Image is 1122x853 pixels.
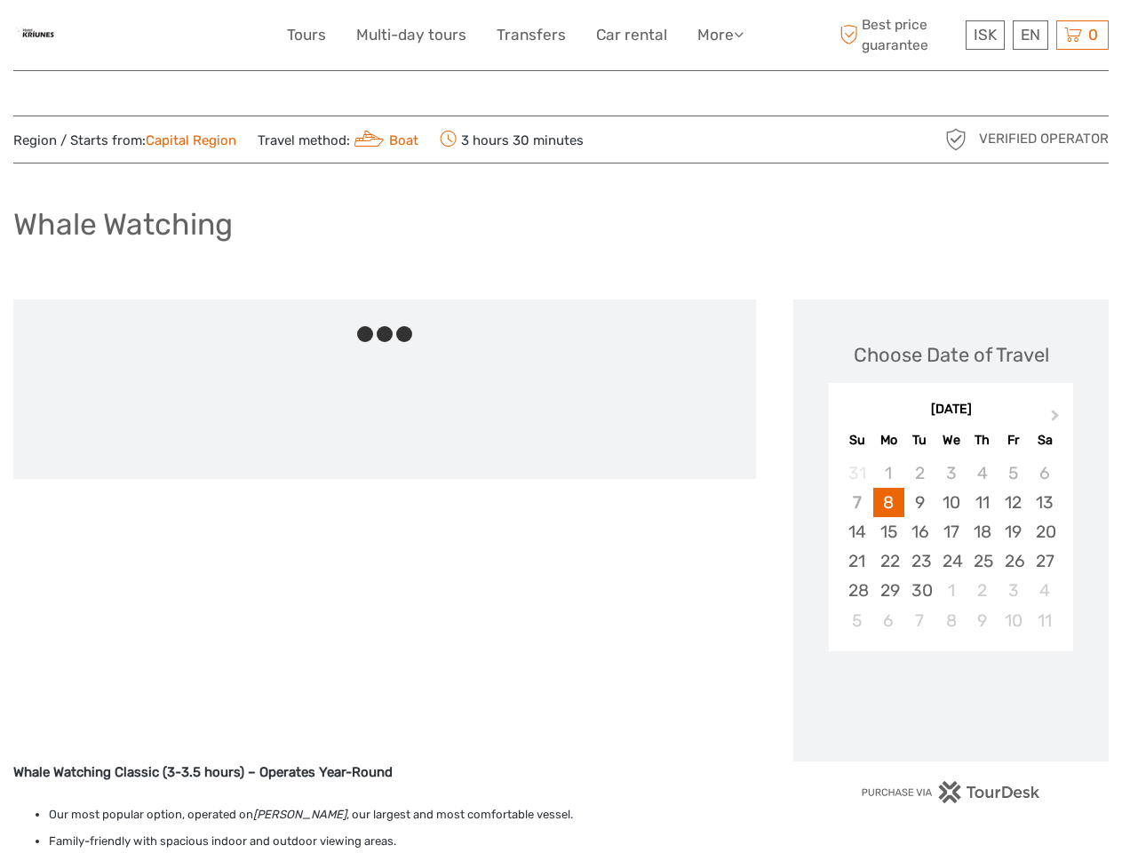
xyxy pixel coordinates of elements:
span: 3 hours 30 minutes [440,127,584,152]
div: Choose Sunday, October 5th, 2025 [841,606,872,635]
div: Not available Sunday, September 7th, 2025 [841,488,872,517]
div: Choose Wednesday, September 10th, 2025 [935,488,967,517]
span: Travel method: [258,127,418,152]
span: 0 [1086,26,1101,44]
div: Not available Sunday, August 31st, 2025 [841,458,872,488]
div: Choose Tuesday, September 16th, 2025 [904,517,935,546]
img: General Info: [13,13,57,57]
a: Tours [287,22,326,48]
img: verified_operator_grey_128.png [942,125,970,154]
div: Choose Tuesday, October 7th, 2025 [904,606,935,635]
div: Choose Saturday, September 20th, 2025 [1029,517,1060,546]
a: Multi-day tours [356,22,466,48]
div: Choose Thursday, September 25th, 2025 [967,546,998,576]
div: Not available Thursday, September 4th, 2025 [967,458,998,488]
div: Fr [998,428,1029,452]
span: ISK [974,26,997,44]
a: Transfers [497,22,566,48]
div: Choose Friday, October 10th, 2025 [998,606,1029,635]
h1: Whale Watching [13,206,233,243]
div: Choose Thursday, September 18th, 2025 [967,517,998,546]
div: Choose Saturday, September 27th, 2025 [1029,546,1060,576]
img: PurchaseViaTourDesk.png [861,781,1041,803]
div: Mo [873,428,904,452]
li: Our most popular option, operated on , our largest and most comfortable vessel. [49,805,756,825]
span: Region / Starts from: [13,132,236,150]
div: Choose Wednesday, September 17th, 2025 [935,517,967,546]
span: Best price guarantee [835,15,961,54]
div: Choose Thursday, September 11th, 2025 [967,488,998,517]
div: Su [841,428,872,452]
div: Choose Saturday, October 11th, 2025 [1029,606,1060,635]
div: Choose Monday, September 29th, 2025 [873,576,904,605]
div: Choose Friday, September 12th, 2025 [998,488,1029,517]
div: Not available Wednesday, September 3rd, 2025 [935,458,967,488]
div: Choose Tuesday, September 9th, 2025 [904,488,935,517]
div: Sa [1029,428,1060,452]
div: Choose Friday, October 3rd, 2025 [998,576,1029,605]
a: More [697,22,744,48]
div: EN [1013,20,1048,50]
div: Choose Wednesday, September 24th, 2025 [935,546,967,576]
strong: Whale Watching Classic (3-3.5 hours) – Operates Year-Round [13,764,393,780]
div: Choose Thursday, October 9th, 2025 [967,606,998,635]
div: Not available Monday, September 1st, 2025 [873,458,904,488]
div: Choose Wednesday, October 1st, 2025 [935,576,967,605]
div: Loading... [945,698,957,709]
a: Boat [350,132,418,148]
div: Choose Friday, September 26th, 2025 [998,546,1029,576]
div: Choose Sunday, September 14th, 2025 [841,517,872,546]
div: Choose Monday, October 6th, 2025 [873,606,904,635]
div: [DATE] [829,401,1073,419]
div: month 2025-09 [834,458,1067,635]
div: Not available Tuesday, September 2nd, 2025 [904,458,935,488]
div: Choose Saturday, September 13th, 2025 [1029,488,1060,517]
div: Choose Saturday, October 4th, 2025 [1029,576,1060,605]
div: Choose Friday, September 19th, 2025 [998,517,1029,546]
a: Car rental [596,22,667,48]
div: Choose Monday, September 15th, 2025 [873,517,904,546]
div: Choose Monday, September 8th, 2025 [873,488,904,517]
div: Choose Wednesday, October 8th, 2025 [935,606,967,635]
div: Choose Tuesday, September 23rd, 2025 [904,546,935,576]
div: Choose Sunday, September 28th, 2025 [841,576,872,605]
div: Choose Monday, September 22nd, 2025 [873,546,904,576]
em: [PERSON_NAME] [253,808,346,821]
li: Family-friendly with spacious indoor and outdoor viewing areas. [49,832,756,851]
div: Not available Friday, September 5th, 2025 [998,458,1029,488]
div: Choose Tuesday, September 30th, 2025 [904,576,935,605]
span: Verified Operator [979,130,1109,148]
div: Tu [904,428,935,452]
div: Choose Sunday, September 21st, 2025 [841,546,872,576]
a: Capital Region [146,132,236,148]
div: Th [967,428,998,452]
div: Choose Thursday, October 2nd, 2025 [967,576,998,605]
div: Not available Saturday, September 6th, 2025 [1029,458,1060,488]
div: Choose Date of Travel [854,341,1049,369]
button: Next Month [1043,405,1071,434]
div: We [935,428,967,452]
